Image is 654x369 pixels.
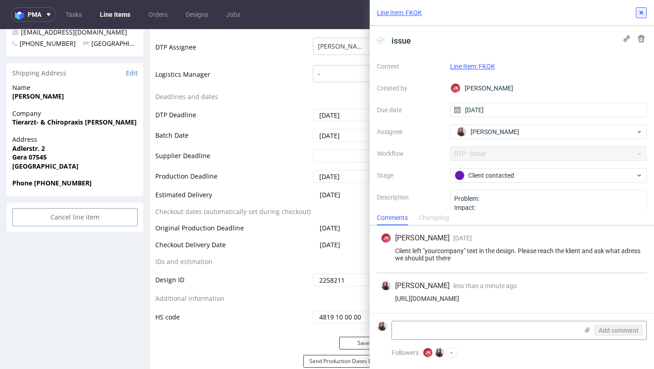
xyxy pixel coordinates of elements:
p: Comment to [425,173,477,186]
button: Save [339,308,388,320]
div: Client left "yourcompany" text in the design. Please reach the klient and ask what adress we shou... [381,247,643,262]
label: Context [377,61,443,72]
a: FKQK [460,176,471,183]
strong: [GEOGRAPHIC_DATA] [12,133,79,141]
div: [PERSON_NAME] [450,81,647,95]
td: Supplier Deadline [155,120,311,140]
img: logo [15,10,28,20]
button: pma [11,7,56,22]
button: Send Production Dates Email [303,326,388,339]
td: DTP Assignee [155,8,311,35]
td: Checkout Delivery Date [155,210,311,227]
td: Production Deadline [155,140,311,160]
td: Design ID [155,244,311,264]
td: Estimated Delivery [155,160,311,177]
td: Batch Date [155,99,311,120]
td: Logistics Manager [155,35,311,62]
strong: Adlerstr. 2 [12,115,45,124]
td: Checkout dates (automatically set during checkout) [155,177,311,194]
span: Followers [391,349,419,356]
td: IDs and estimation [155,227,311,244]
a: View all [623,214,642,221]
div: [URL][DOMAIN_NAME] [381,295,643,302]
label: Description [377,192,443,232]
span: [PERSON_NAME] [471,127,519,136]
img: Sandra Beśka [457,127,466,136]
strong: [PERSON_NAME] [12,63,64,71]
input: Type to create new task [411,254,640,269]
img: regular_mini_magick20250722-40-vufb1f.jpeg [409,173,420,184]
span: issue [388,33,415,48]
div: issue [425,228,446,249]
button: Send [617,173,642,186]
span: [GEOGRAPHIC_DATA] [83,10,155,19]
span: Address [12,106,138,115]
figcaption: JK [381,234,391,243]
strong: Phone [PHONE_NUMBER] [12,150,92,158]
strong: Gera 07545 [12,124,47,132]
textarea: Problem: Impact: What is needed?: [450,190,647,234]
a: Designs [180,7,213,22]
a: Tasks [60,7,87,22]
figcaption: JK [423,348,432,357]
img: Sandra Beśka [435,348,444,357]
td: Deadlines and dates [155,62,311,79]
span: [PERSON_NAME] [395,281,450,291]
img: Sandra Beśka [630,234,639,243]
span: [DATE] [320,211,340,220]
label: Stage [377,170,443,181]
td: DTP Deadline [155,79,311,99]
a: Line Item: FKQK [450,63,495,70]
div: Changelog [419,211,449,225]
span: [DATE] [320,194,340,203]
span: Tasks [409,213,426,222]
div: Comments [377,211,408,225]
input: Cancel line item [12,179,138,197]
span: [DATE] [453,234,472,242]
button: + [446,347,457,358]
label: Due date [377,105,443,115]
span: Name [12,54,138,63]
span: pma [28,11,41,18]
strong: Tierarzt- & Chiropraxis [PERSON_NAME] [12,89,137,97]
a: Line Item: FKQK [377,8,422,17]
td: Additional information [155,264,311,281]
span: less than a minute ago [453,282,517,289]
span: [PERSON_NAME] [395,233,450,243]
div: [DATE] [605,233,640,244]
span: Company [12,80,138,89]
span: [DATE] [320,161,340,170]
img: Sandra Beśka [381,281,391,290]
a: Line Items [94,7,136,22]
td: Original Production Deadline [155,194,311,210]
label: Workflow [377,148,443,159]
figcaption: JK [451,84,460,93]
td: HS code [155,281,311,295]
span: [PHONE_NUMBER] [12,10,76,19]
div: To Do [426,230,445,237]
a: Orders [143,7,173,22]
img: Sandra Beśka [378,322,387,331]
div: Shipping Address [7,34,143,54]
label: Created by [377,83,443,94]
div: Client contacted [455,170,635,180]
a: Jobs [221,7,246,22]
label: Assignee [377,126,443,137]
a: Edit [126,40,138,49]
